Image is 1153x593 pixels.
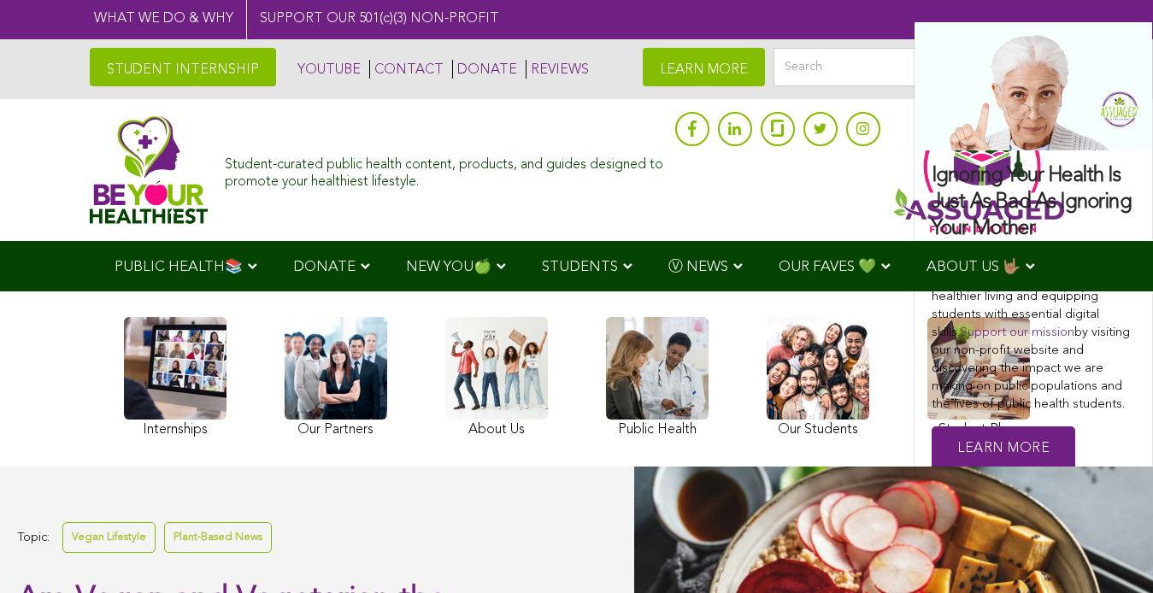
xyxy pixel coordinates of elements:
[542,260,618,274] span: STUDENTS
[293,260,356,274] span: DONATE
[932,426,1075,472] a: Learn More
[17,526,50,549] span: Topic:
[668,260,728,274] span: Ⓥ NEWS
[1068,511,1153,593] iframe: Chat Widget
[164,522,272,552] a: Plant-Based News
[774,48,1064,86] input: Search
[771,120,783,137] img: glassdoor
[90,241,1064,291] div: Navigation Menu
[406,260,491,274] span: NEW YOU🍏
[452,60,517,79] a: DONATE
[115,260,243,274] span: PUBLIC HEALTH📚
[225,149,666,190] div: Student-curated public health content, products, and guides designed to promote your healthiest l...
[90,115,209,224] img: Assuaged
[893,108,1064,232] img: Assuaged App
[643,48,765,86] a: LEARN MORE
[526,60,589,79] a: REVIEWS
[779,260,876,274] span: OUR FAVES 💚
[90,48,276,86] a: STUDENT INTERNSHIP
[62,522,156,552] a: Vegan Lifestyle
[293,60,361,79] a: YOUTUBE
[369,60,444,79] a: CONTACT
[927,260,1021,274] span: ABOUT US 🤟🏽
